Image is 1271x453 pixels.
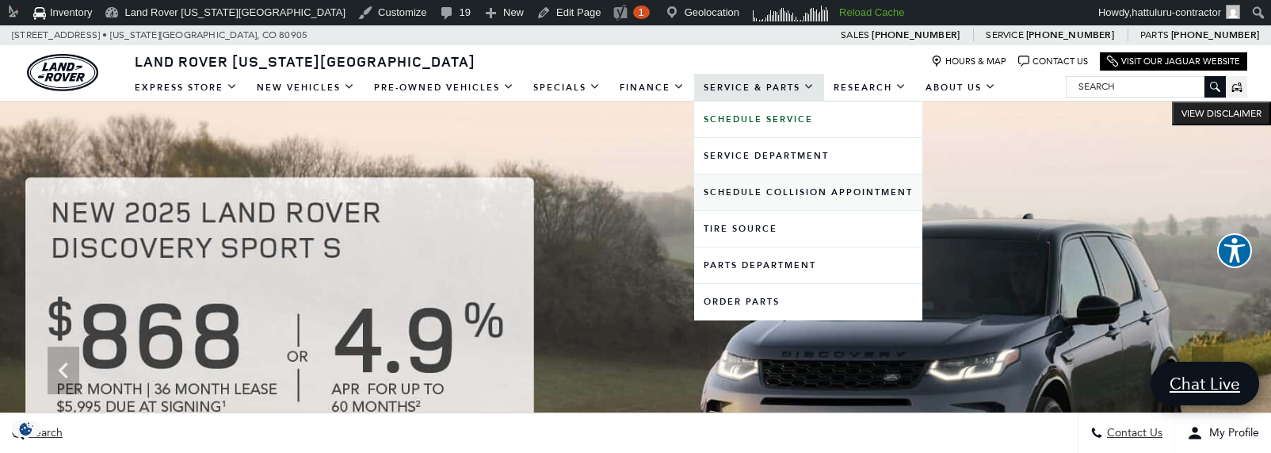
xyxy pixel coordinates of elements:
a: land-rover [27,54,98,91]
a: Finance [610,74,694,102]
span: Service [986,29,1023,40]
a: About Us [916,74,1006,102]
span: 80905 [279,25,307,45]
button: Explore your accessibility options [1217,233,1252,268]
a: Schedule Collision Appointment [694,175,922,210]
nav: Main Navigation [125,74,1006,102]
img: Opt-Out Icon [8,420,44,437]
a: Chat Live [1151,362,1259,405]
a: Specials [524,74,610,102]
a: New Vehicles [247,74,365,102]
img: Visitors over 48 hours. Click for more Clicky Site Stats. [747,2,834,25]
span: hattuluru-contractor [1132,6,1221,18]
span: CO [262,25,277,45]
a: Parts Department [694,248,922,283]
a: Service Department [694,138,922,174]
span: VIEW DISCLAIMER [1181,107,1261,120]
span: [STREET_ADDRESS] • [12,25,108,45]
b: Schedule Service [704,113,813,125]
a: EXPRESS STORE [125,74,247,102]
a: Contact Us [1018,56,1088,67]
a: Pre-Owned Vehicles [365,74,524,102]
a: [PHONE_NUMBER] [1171,29,1259,41]
a: Land Rover [US_STATE][GEOGRAPHIC_DATA] [125,52,485,71]
span: [US_STATE][GEOGRAPHIC_DATA], [110,25,260,45]
span: Land Rover [US_STATE][GEOGRAPHIC_DATA] [135,52,475,71]
a: Tire Source [694,211,922,247]
img: Land Rover [27,54,98,91]
a: [STREET_ADDRESS] • [US_STATE][GEOGRAPHIC_DATA], CO 80905 [12,29,307,40]
button: VIEW DISCLAIMER [1172,102,1271,125]
span: Parts [1140,29,1169,40]
strong: Reload Cache [839,6,904,18]
aside: Accessibility Help Desk [1217,233,1252,271]
input: Search [1067,77,1225,96]
a: Research [824,74,916,102]
span: 1 [638,6,643,18]
a: Service & Parts [694,74,824,102]
div: Next [1192,347,1223,394]
section: Click to Open Cookie Consent Modal [8,420,44,437]
a: Hours & Map [931,56,1006,67]
span: Chat Live [1162,373,1248,394]
span: Sales [841,29,869,40]
div: Previous [48,347,79,394]
button: Open user profile menu [1175,413,1271,453]
span: My Profile [1203,427,1259,440]
a: [PHONE_NUMBER] [1026,29,1114,41]
span: Contact Us [1103,427,1162,440]
a: Visit Our Jaguar Website [1107,56,1240,67]
a: [PHONE_NUMBER] [872,29,960,41]
a: Order Parts [694,284,922,320]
